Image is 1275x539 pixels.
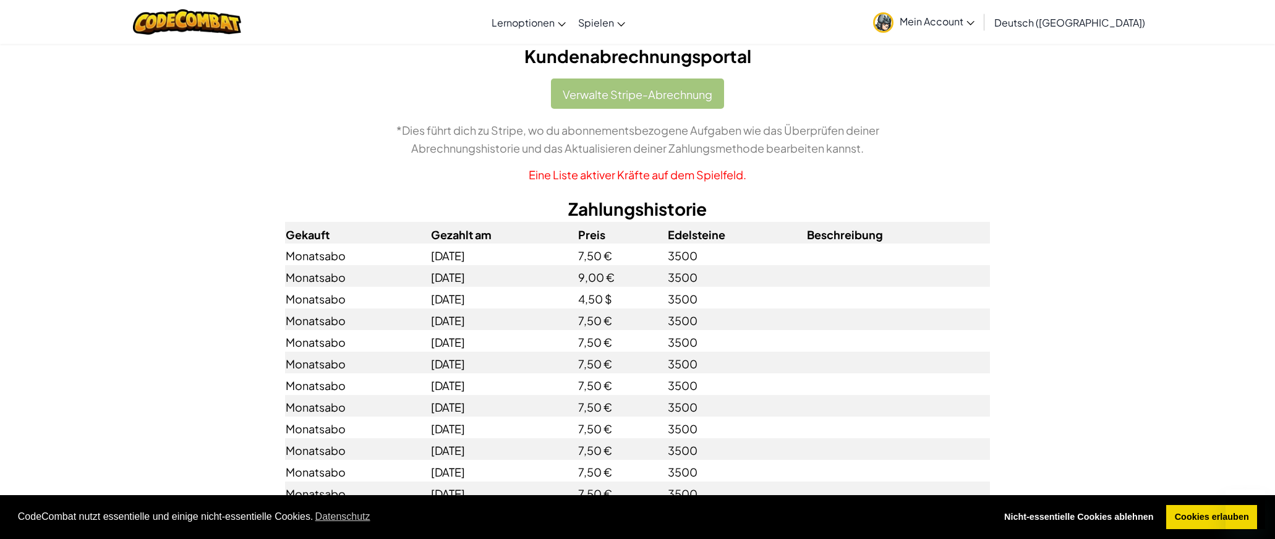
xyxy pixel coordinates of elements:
[431,270,465,284] font: [DATE]
[1175,512,1249,522] font: Cookies erlauben
[431,248,465,263] font: [DATE]
[286,422,346,436] font: Monatsabo
[867,2,981,41] a: Mein Account
[578,313,612,328] font: 7,50 €
[286,465,346,479] font: Monatsabo
[286,378,346,393] font: Monatsabo
[431,443,465,457] font: [DATE]
[286,248,346,263] font: Monatsabo
[396,123,879,155] font: *Dies führt dich zu Stripe, wo du abonnementsbezogene Aufgaben wie das Überprüfen deiner Abrechnu...
[578,465,612,479] font: 7,50 €
[996,505,1162,530] a: Cookies ablehnen
[578,443,612,457] font: 7,50 €
[286,486,346,501] font: Monatsabo
[492,16,555,29] font: Lernoptionen
[431,292,465,306] font: [DATE]
[133,9,241,35] img: CodeCombat-Logo
[668,357,697,371] font: 3500
[994,16,1145,29] font: Deutsch ([GEOGRAPHIC_DATA])
[668,422,697,436] font: 3500
[668,335,697,349] font: 3500
[668,443,697,457] font: 3500
[286,400,346,414] font: Monatsabo
[807,227,883,241] font: Beschreibung
[286,335,346,349] font: Monatsabo
[431,400,465,414] font: [DATE]
[286,292,346,306] font: Monatsabo
[431,313,465,328] font: [DATE]
[578,335,612,349] font: 7,50 €
[1226,490,1265,529] iframe: Schaltfläche zum Öffnen des Messaging-Fensters
[578,400,612,414] font: 7,50 €
[578,357,612,371] font: 7,50 €
[668,465,697,479] font: 3500
[1004,512,1154,522] font: Nicht-essentielle Cookies ablehnen
[1166,505,1257,530] a: Cookies zulassen
[286,357,346,371] font: Monatsabo
[668,378,697,393] font: 3500
[900,15,963,28] font: Mein Account
[578,248,612,263] font: 7,50 €
[578,270,615,284] font: 9,00 €
[315,511,370,522] font: Datenschutz
[578,16,614,29] font: Spielen
[668,227,725,241] font: Edelsteine
[431,335,465,349] font: [DATE]
[988,6,1151,39] a: Deutsch ([GEOGRAPHIC_DATA])
[578,292,612,306] font: 4,50 $
[668,400,697,414] font: 3500
[286,313,346,328] font: Monatsabo
[485,6,572,39] a: Lernoptionen
[568,198,707,219] font: Zahlungshistorie
[286,227,330,241] font: Gekauft
[578,422,612,436] font: 7,50 €
[668,313,697,328] font: 3500
[873,12,893,33] img: avatar
[286,443,346,457] font: Monatsabo
[524,45,751,67] font: Kundenabrechnungsportal
[668,486,697,501] font: 3500
[578,486,612,501] font: 7,50 €
[431,227,492,241] font: Gezahlt am
[668,248,697,263] font: 3500
[668,292,697,306] font: 3500
[286,270,346,284] font: Monatsabo
[313,507,372,526] a: mehr über Cookies erfahren
[572,6,631,39] a: Spielen
[668,270,697,284] font: 3500
[431,422,465,436] font: [DATE]
[578,227,605,241] font: Preis
[18,511,313,522] font: CodeCombat nutzt essentielle und einige nicht-essentielle Cookies.
[578,378,612,393] font: 7,50 €
[529,168,746,182] font: Eine Liste aktiver Kräfte auf dem Spielfeld.
[431,357,465,371] font: [DATE]
[431,486,465,501] font: [DATE]
[431,378,465,393] font: [DATE]
[431,465,465,479] font: [DATE]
